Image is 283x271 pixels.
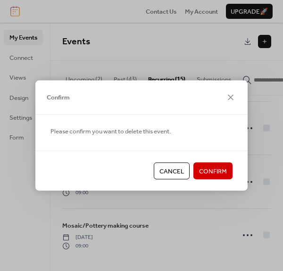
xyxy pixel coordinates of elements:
button: Cancel [154,163,190,180]
span: Confirm [47,93,70,102]
button: Confirm [193,163,233,180]
span: Cancel [159,167,184,176]
span: Confirm [199,167,227,176]
span: Please confirm you want to delete this event. [50,126,171,136]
